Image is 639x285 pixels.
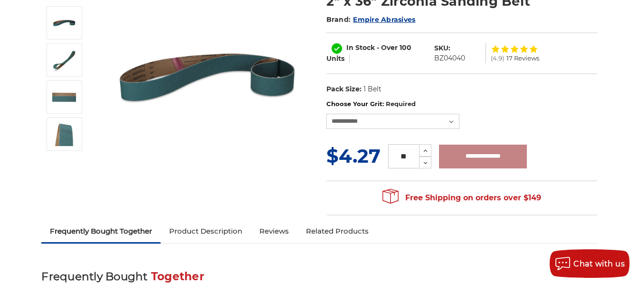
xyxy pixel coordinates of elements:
img: 2" x 36" Zirconia Sanding Belt [52,48,76,72]
a: Related Products [297,221,377,242]
span: In Stock [346,43,375,52]
img: 2" x 36" Zirconia Pipe Sanding Belt [52,11,76,35]
span: Units [326,54,344,63]
a: Frequently Bought Together [41,221,161,242]
a: Product Description [161,221,251,242]
span: Free Shipping on orders over $149 [382,188,541,207]
span: Together [151,270,204,283]
a: Empire Abrasives [353,15,415,24]
img: 2" x 36" - Zirconia Sanding Belt [52,122,76,146]
small: Required [386,100,416,108]
span: Chat with us [573,259,625,268]
span: Brand: [326,15,351,24]
span: 17 Reviews [506,55,539,61]
dd: BZ04040 [434,53,465,63]
label: Choose Your Grit: [326,99,598,109]
img: 2" x 36" Zirc Sanding Belt [52,85,76,109]
dt: SKU: [434,43,450,53]
a: Reviews [251,221,297,242]
button: Chat with us [550,249,629,278]
span: Frequently Bought [41,270,147,283]
span: 100 [400,43,411,52]
span: (4.9) [491,55,504,61]
span: - Over [377,43,398,52]
dt: Pack Size: [326,84,362,94]
span: $4.27 [326,144,381,167]
dd: 1 Belt [363,84,381,94]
